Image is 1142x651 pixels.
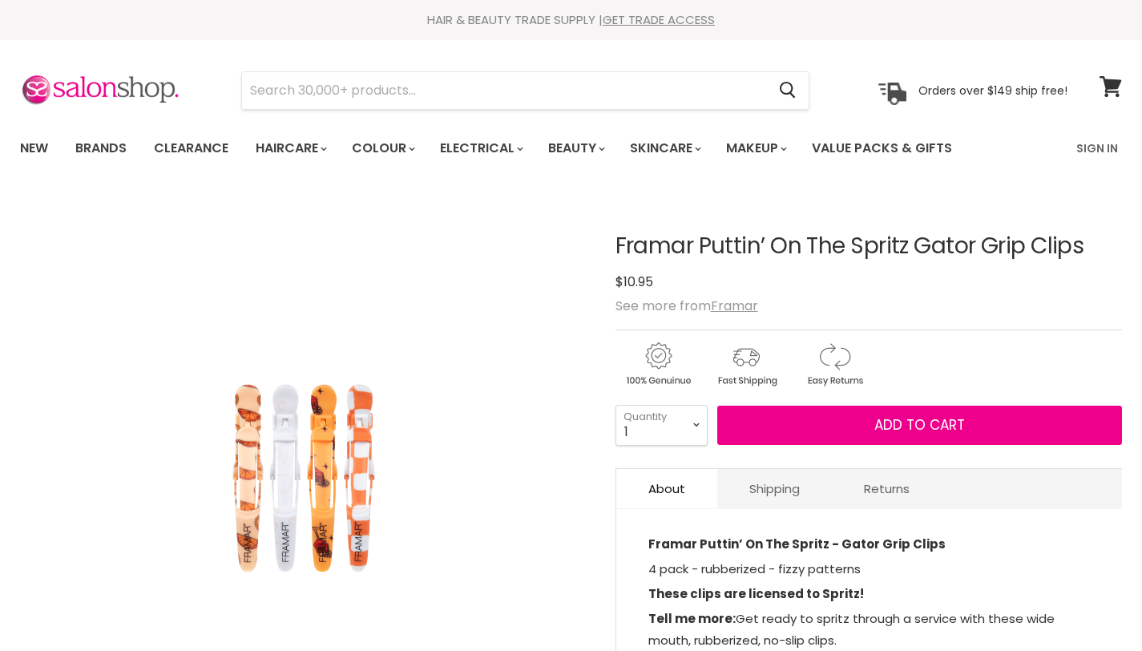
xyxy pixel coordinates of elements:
[615,297,758,315] span: See more from
[536,131,615,165] a: Beauty
[603,11,715,28] a: GET TRADE ACCESS
[800,131,964,165] a: Value Packs & Gifts
[711,297,758,315] a: Framar
[792,340,877,389] img: returns.gif
[648,610,736,627] b: Tell me more:
[714,131,797,165] a: Makeup
[1067,131,1128,165] a: Sign In
[615,234,1123,259] h1: Framar Puttin’ On The Spritz Gator Grip Clips
[8,131,60,165] a: New
[428,131,533,165] a: Electrical
[648,585,864,602] b: These clips are licensed to Spritz!
[242,72,766,109] input: Search
[244,131,337,165] a: Haircare
[340,131,425,165] a: Colour
[142,131,240,165] a: Clearance
[616,469,717,508] a: About
[184,358,424,598] img: Framar Puttin’ On The Spritz Gator Grip Clips
[648,536,946,552] strong: Framar - Gator Grip Clips
[615,273,653,291] span: $10.95
[8,125,1015,172] ul: Main menu
[832,469,942,508] a: Returns
[874,415,965,435] span: Add to cart
[778,560,861,577] span: fizzy patterns
[241,71,809,110] form: Product
[717,469,832,508] a: Shipping
[615,340,700,389] img: genuine.gif
[918,83,1067,97] p: Orders over $149 ship free!
[766,72,809,109] button: Search
[63,131,139,165] a: Brands
[648,610,1055,649] span: Get ready to spritz through a service with these wide mouth, rubberized, no-slip clips.
[618,131,711,165] a: Skincare
[615,405,708,445] select: Quantity
[717,406,1123,446] button: Add to cart
[700,536,829,552] b: Puttin’ On The Spritz
[648,558,1091,583] p: 4 pack - rubberized -
[704,340,789,389] img: shipping.gif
